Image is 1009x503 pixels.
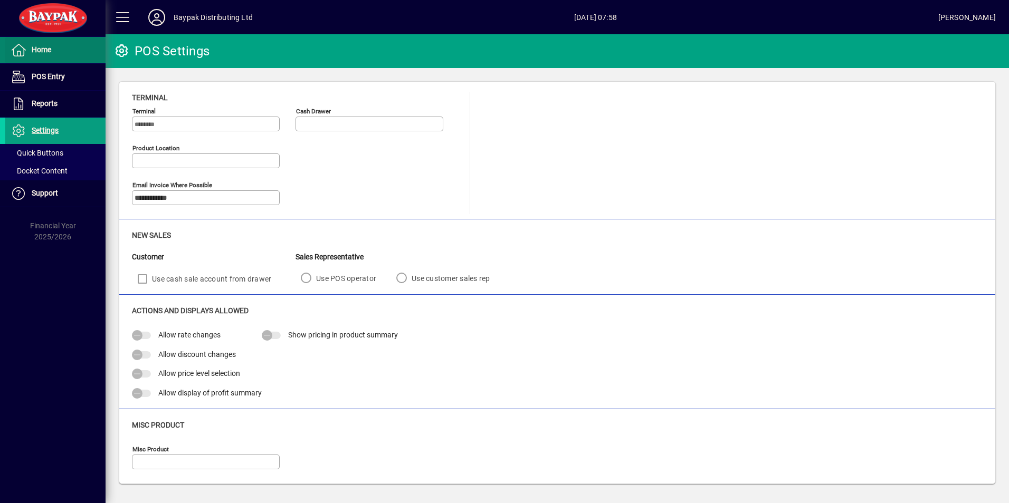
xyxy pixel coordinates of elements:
[5,37,106,63] a: Home
[140,8,174,27] button: Profile
[132,181,212,189] mat-label: Email Invoice where possible
[5,180,106,207] a: Support
[132,252,296,263] div: Customer
[132,421,184,429] span: Misc Product
[32,99,58,108] span: Reports
[32,189,58,197] span: Support
[288,331,398,339] span: Show pricing in product summary
[132,144,179,152] mat-label: Product location
[5,91,106,117] a: Reports
[132,231,171,239] span: New Sales
[174,9,253,26] div: Baypak Distributing Ltd
[132,306,249,315] span: Actions and Displays Allowed
[113,43,210,60] div: POS Settings
[5,64,106,90] a: POS Entry
[11,167,68,175] span: Docket Content
[158,350,236,359] span: Allow discount changes
[158,389,262,397] span: Allow display of profit summary
[132,108,156,115] mat-label: Terminal
[158,331,221,339] span: Allow rate changes
[253,9,938,26] span: [DATE] 07:58
[32,72,65,81] span: POS Entry
[32,45,51,54] span: Home
[132,93,168,102] span: Terminal
[158,369,240,378] span: Allow price level selection
[5,162,106,180] a: Docket Content
[938,9,996,26] div: [PERSON_NAME]
[296,252,505,263] div: Sales Representative
[132,446,169,453] mat-label: Misc Product
[32,126,59,134] span: Settings
[5,144,106,162] a: Quick Buttons
[11,149,63,157] span: Quick Buttons
[296,108,331,115] mat-label: Cash Drawer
